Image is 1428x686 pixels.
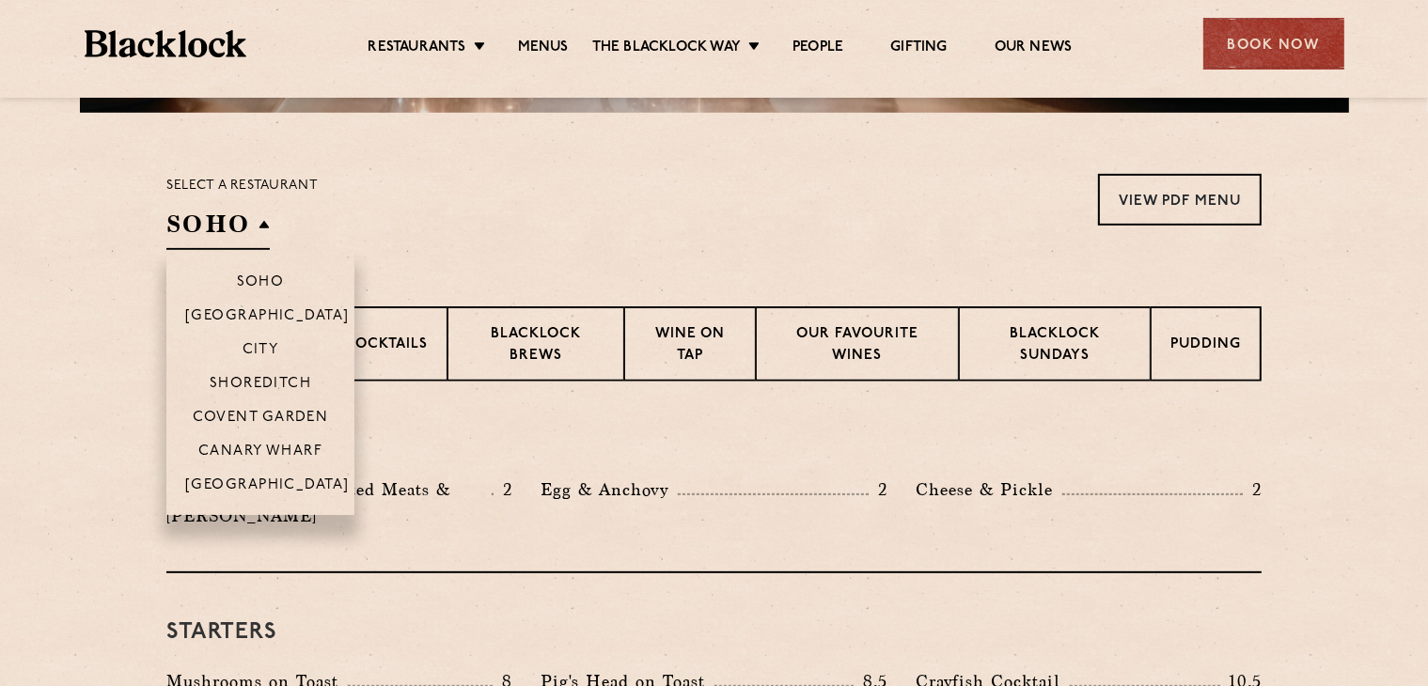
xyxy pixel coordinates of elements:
p: Wine on Tap [644,324,736,368]
a: Our News [995,39,1073,59]
p: Cocktails [344,335,428,358]
h2: SOHO [166,208,270,250]
p: 2 [494,477,512,502]
a: Gifting [890,39,947,59]
p: Canary Wharf [198,444,322,462]
div: Book Now [1203,18,1344,70]
p: Soho [237,274,285,293]
a: People [792,39,843,59]
p: Pudding [1170,335,1241,358]
p: Our favourite wines [776,324,938,368]
p: Shoreditch [210,376,312,395]
p: Blacklock Sundays [979,324,1131,368]
p: Blacklock Brews [467,324,604,368]
p: City [243,342,279,361]
a: The Blacklock Way [592,39,741,59]
p: [GEOGRAPHIC_DATA] [185,477,350,496]
p: 2 [1243,477,1262,502]
img: BL_Textured_Logo-footer-cropped.svg [85,30,247,57]
p: Covent Garden [193,410,329,429]
p: 2 [869,477,887,502]
p: Select a restaurant [166,174,318,198]
h3: Pre Chop Bites [166,429,1262,453]
a: Menus [518,39,569,59]
a: View PDF Menu [1098,174,1262,226]
p: Cheese & Pickle [916,476,1062,503]
p: [GEOGRAPHIC_DATA] [185,308,350,327]
h3: Starters [166,620,1262,645]
a: Restaurants [369,39,466,59]
p: Egg & Anchovy [541,476,678,503]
